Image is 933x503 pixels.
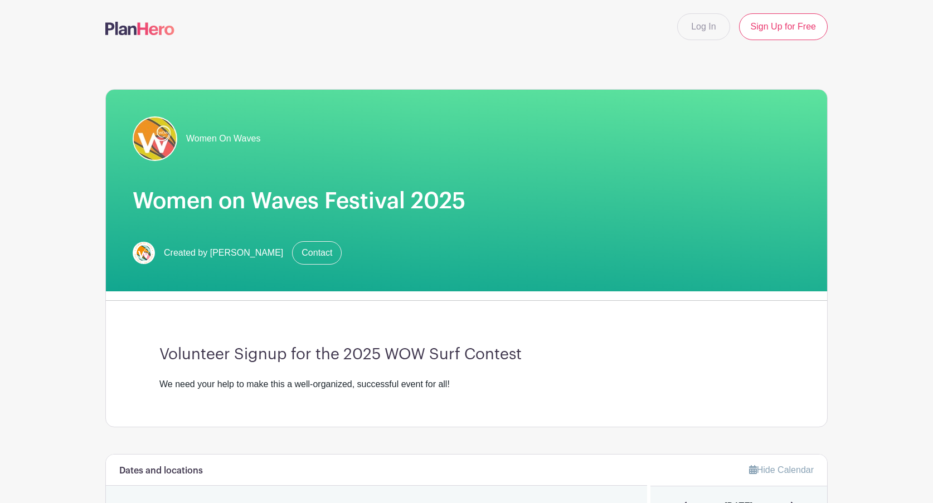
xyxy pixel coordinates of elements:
a: Contact [292,241,342,265]
span: Women On Waves [186,132,260,145]
h3: Volunteer Signup for the 2025 WOW Surf Contest [159,345,774,364]
img: Messages%20Image(1745056895)%202.JPEG [133,116,177,161]
a: Hide Calendar [749,465,814,475]
img: logo-507f7623f17ff9eddc593b1ce0a138ce2505c220e1c5a4e2b4648c50719b7d32.svg [105,22,174,35]
a: Sign Up for Free [739,13,828,40]
h1: Women on Waves Festival 2025 [133,188,800,214]
div: We need your help to make this a well-organized, successful event for all! [159,378,774,391]
span: Created by [PERSON_NAME] [164,246,283,260]
img: Screenshot%202025-06-15%20at%209.03.41%E2%80%AFPM.png [133,242,155,264]
a: Log In [677,13,730,40]
h6: Dates and locations [119,466,203,476]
